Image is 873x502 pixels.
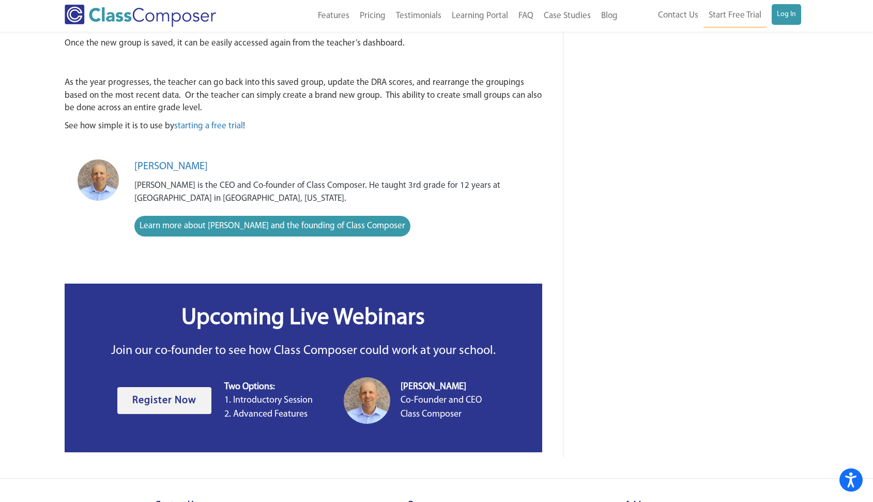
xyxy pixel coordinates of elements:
[313,5,355,27] a: Features
[134,161,208,172] a: [PERSON_NAME]
[401,396,482,405] span: Co-Founder and CEO
[134,180,529,205] p: [PERSON_NAME] is the CEO and Co-founder of Class Composer. He taught 3rd grade for 12 years at [G...
[85,304,522,332] h3: Upcoming Live Webinars
[65,77,542,115] p: As the year progresses, the teacher can go back into this saved group, update the DRA scores, and...
[174,122,243,130] a: starting a free trial
[65,5,216,27] img: Class Composer
[513,5,539,27] a: FAQ
[224,382,275,392] b: Two Options:
[134,216,410,237] a: Website
[623,4,801,27] nav: Header Menu
[65,120,542,133] p: See how simple it is to use by !
[447,5,513,27] a: Learning Portal
[344,377,390,424] img: screen shot 2018 10 08 at 11.06.05 am
[355,5,391,27] a: Pricing
[772,4,801,25] a: Log In
[224,380,313,421] p: 1. Introductory Session 2. Advanced Features
[65,37,542,50] p: Once the new group is saved, it can be easily accessed again from the teacher’s dashboard.
[401,410,462,419] span: Class Composer
[401,382,466,392] b: [PERSON_NAME]
[539,5,596,27] a: Case Studies
[258,5,623,27] nav: Header Menu
[653,4,703,27] a: Contact Us
[596,5,623,27] a: Blog
[703,4,767,27] a: Start Free Trial
[132,395,196,406] span: Register Now
[111,345,496,357] span: Join our co-founder to see how Class Composer could work at your school.
[78,159,119,201] img: screen shot 2018 10 08 at 11.06.05 am
[391,5,447,27] a: Testimonials
[117,387,211,414] a: Register Now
